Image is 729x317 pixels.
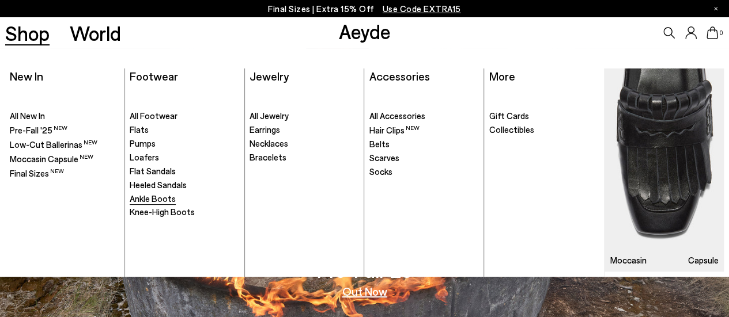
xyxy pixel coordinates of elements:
span: Loafers [130,152,159,162]
a: Hair Clips [369,124,479,136]
a: Belts [369,139,479,150]
span: Hair Clips [369,125,420,135]
a: New In [10,69,43,83]
a: Scarves [369,152,479,164]
span: Ankle Boots [130,193,176,204]
a: Low-Cut Ballerinas [10,139,119,151]
a: Socks [369,166,479,178]
span: All Accessories [369,110,425,121]
a: Aeyde [338,19,390,43]
span: Heeled Sandals [130,179,187,190]
a: Final Sizes [10,167,119,179]
span: 0 [718,30,724,36]
span: Pumps [130,138,156,148]
a: Accessories [369,69,430,83]
span: Knee-High Boots [130,207,195,217]
a: All Jewelry [250,110,358,122]
span: Navigate to /collections/ss25-final-sizes [383,3,461,14]
span: Flats [130,124,149,135]
span: Socks [369,166,392,177]
a: All Footwear [130,110,239,122]
a: All New In [10,110,119,122]
span: Pre-Fall '25 [10,125,67,135]
span: Flat Sandals [130,166,176,176]
span: Earrings [250,124,280,135]
a: Moccasin Capsule [605,68,724,272]
span: All New In [10,110,45,121]
h3: Pre-Fall '25 [317,260,413,280]
span: Gift Cards [489,110,529,121]
a: Knee-High Boots [130,207,239,218]
span: Bracelets [250,152,286,162]
span: Collectibles [489,124,534,135]
a: Moccasin Capsule [10,153,119,165]
a: Loafers [130,152,239,163]
span: Belts [369,139,390,149]
a: Gift Cards [489,110,599,122]
a: Heeled Sandals [130,179,239,191]
a: World [70,23,121,43]
span: Necklaces [250,138,288,148]
span: Final Sizes [10,168,64,178]
a: Flats [130,124,239,136]
a: 0 [707,26,718,39]
span: All Jewelry [250,110,289,121]
span: All Footwear [130,110,177,121]
a: Out Now [342,285,387,297]
img: Mobile_e6eede4d-78b8-4bd1-ae2a-4197e375e133_900x.jpg [605,68,724,272]
a: Pre-Fall '25 [10,124,119,136]
a: Shop [5,23,50,43]
a: Earrings [250,124,358,136]
span: Moccasin Capsule [10,154,93,164]
a: Footwear [130,69,178,83]
a: Bracelets [250,152,358,163]
span: Low-Cut Ballerinas [10,139,97,150]
a: More [489,69,515,83]
a: Flat Sandals [130,166,239,177]
h3: Capsule [688,256,719,265]
h3: Moccasin [610,256,647,265]
a: Collectibles [489,124,599,136]
a: Jewelry [250,69,289,83]
span: Scarves [369,152,399,163]
a: All Accessories [369,110,479,122]
a: Ankle Boots [130,193,239,205]
p: Final Sizes | Extra 15% Off [268,2,461,16]
a: Necklaces [250,138,358,150]
a: Pumps [130,138,239,150]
